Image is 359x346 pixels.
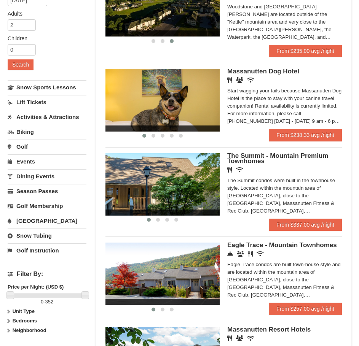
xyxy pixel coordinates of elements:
i: Banquet Facilities [236,335,243,341]
a: Golf [8,140,86,154]
a: From $235.00 avg /night [269,45,342,57]
a: Golf Membership [8,199,86,213]
a: Snow Tubing [8,229,86,243]
i: Wireless Internet (free) [247,77,254,83]
i: Concierge Desk [227,251,233,257]
i: Wireless Internet (free) [247,335,254,341]
a: Activities & Attractions [8,110,86,124]
button: Search [8,59,34,70]
a: Season Passes [8,184,86,198]
a: From $337.00 avg /night [269,219,342,231]
a: Dining Events [8,169,86,183]
a: Snow Sports Lessons [8,80,86,94]
i: Restaurant [227,77,232,83]
a: From $257.00 avg /night [269,303,342,315]
a: Events [8,154,86,168]
strong: Neighborhood [13,327,46,333]
label: Children [8,35,81,42]
span: Massanutten Dog Hotel [227,68,299,75]
strong: Bedrooms [13,318,37,324]
a: [GEOGRAPHIC_DATA] [8,214,86,228]
strong: Price per Night: (USD $) [8,284,64,290]
i: Restaurant [248,251,253,257]
span: Massanutten Resort Hotels [227,326,311,333]
a: Golf Instruction [8,243,86,257]
i: Banquet Facilities [236,77,243,83]
a: From $238.33 avg /night [269,129,342,141]
span: Eagle Trace - Mountain Townhomes [227,241,337,249]
h4: Filter By: [8,271,86,278]
a: Biking [8,125,86,139]
span: 0 [41,299,43,305]
label: - [8,298,86,306]
div: Start wagging your tails because Massanutten Dog Hotel is the place to stay with your canine trav... [227,87,342,125]
strong: Unit Type [13,308,35,314]
i: Wireless Internet (free) [236,167,243,173]
div: Woodstone and [GEOGRAPHIC_DATA][PERSON_NAME] are located outside of the "Kettle" mountain area an... [227,3,342,41]
i: Restaurant [227,335,232,341]
div: The Summit condos were built in the townhouse style. Located within the mountain area of [GEOGRAP... [227,177,342,215]
i: Restaurant [227,167,232,173]
i: Conference Facilities [237,251,244,257]
div: Eagle Trace condos are built town-house style and are located within the mountain area of [GEOGRA... [227,261,342,299]
span: 352 [45,299,53,305]
span: The Summit - Mountain Premium Townhomes [227,152,328,165]
i: Wireless Internet (free) [257,251,264,257]
a: Lift Tickets [8,95,86,109]
label: Adults [8,10,81,17]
